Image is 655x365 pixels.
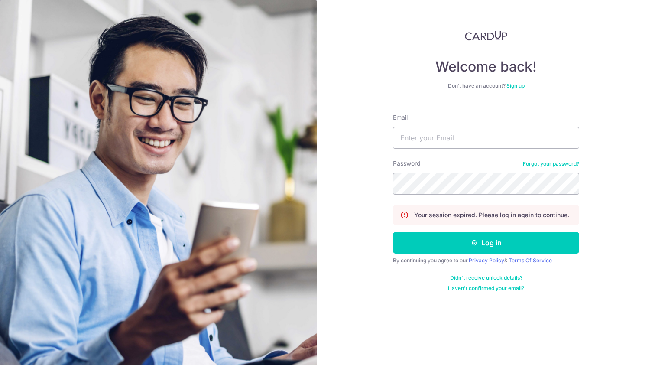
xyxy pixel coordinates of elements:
[450,274,522,281] a: Didn't receive unlock details?
[393,257,579,264] div: By continuing you agree to our &
[506,82,525,89] a: Sign up
[448,285,524,292] a: Haven't confirmed your email?
[393,232,579,254] button: Log in
[465,30,507,41] img: CardUp Logo
[523,160,579,167] a: Forgot your password?
[393,58,579,75] h4: Welcome back!
[469,257,504,264] a: Privacy Policy
[393,159,421,168] label: Password
[414,211,569,219] p: Your session expired. Please log in again to continue.
[393,113,408,122] label: Email
[393,127,579,149] input: Enter your Email
[393,82,579,89] div: Don’t have an account?
[509,257,552,264] a: Terms Of Service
